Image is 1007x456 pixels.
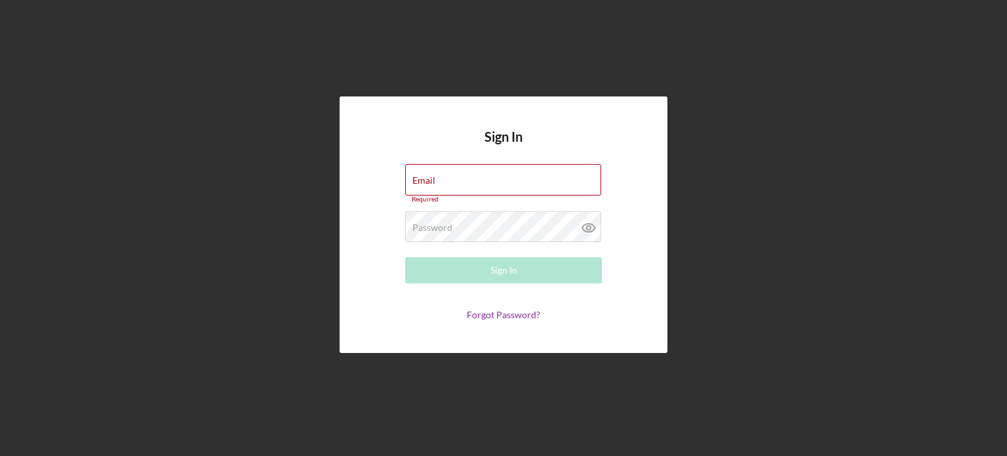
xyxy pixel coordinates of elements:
[467,309,540,320] a: Forgot Password?
[405,257,602,283] button: Sign In
[405,196,602,203] div: Required
[484,129,523,164] h4: Sign In
[412,222,452,233] label: Password
[412,175,435,186] label: Email
[490,257,517,283] div: Sign In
